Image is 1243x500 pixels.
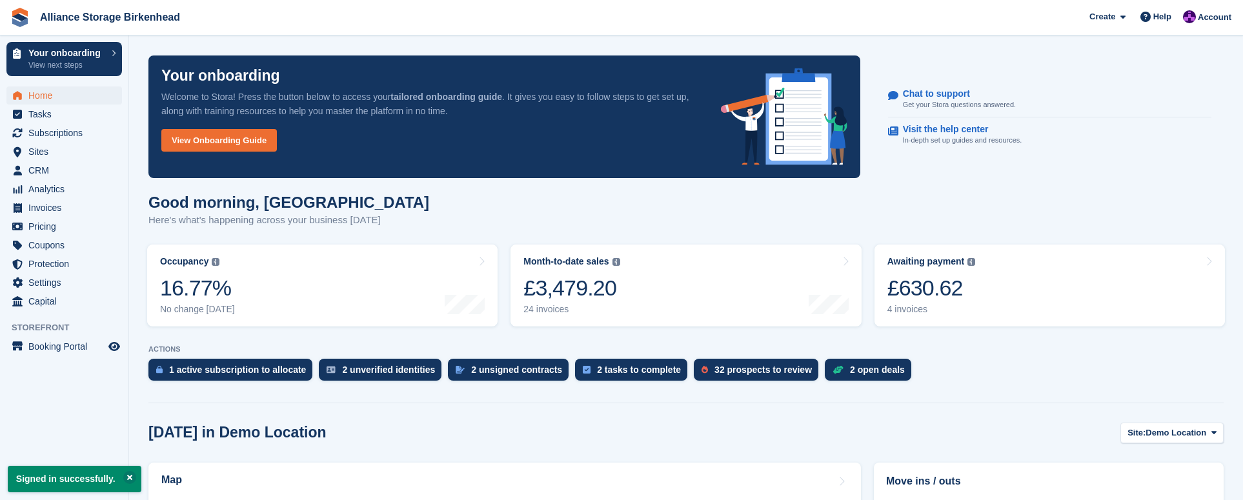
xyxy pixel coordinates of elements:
h1: Good morning, [GEOGRAPHIC_DATA] [148,194,429,211]
span: Demo Location [1146,426,1206,439]
img: icon-info-grey-7440780725fd019a000dd9b08b2336e03edf1995a4989e88bcd33f0948082b44.svg [967,258,975,266]
span: Coupons [28,236,106,254]
a: menu [6,143,122,161]
button: Site: Demo Location [1120,423,1224,444]
img: Romilly Norton [1183,10,1196,23]
a: Preview store [106,339,122,354]
a: menu [6,337,122,355]
strong: tailored onboarding guide [390,92,502,102]
div: 24 invoices [523,304,620,315]
div: £630.62 [887,275,976,301]
a: menu [6,124,122,142]
img: task-75834270c22a3079a89374b754ae025e5fb1db73e45f91037f5363f120a921f8.svg [583,366,591,374]
span: Tasks [28,105,106,123]
span: Pricing [28,217,106,235]
div: 1 active subscription to allocate [169,365,306,375]
a: menu [6,217,122,235]
a: 2 unsigned contracts [448,359,575,387]
div: 16.77% [160,275,235,301]
span: Protection [28,255,106,273]
a: Month-to-date sales £3,479.20 24 invoices [510,245,861,326]
p: Your onboarding [161,68,280,83]
img: icon-info-grey-7440780725fd019a000dd9b08b2336e03edf1995a4989e88bcd33f0948082b44.svg [212,258,219,266]
h2: [DATE] in Demo Location [148,424,327,441]
h2: Move ins / outs [886,474,1211,489]
h2: Map [161,474,182,486]
p: Signed in successfully. [8,466,141,492]
span: Account [1198,11,1231,24]
span: Settings [28,274,106,292]
p: Welcome to Stora! Press the button below to access your . It gives you easy to follow steps to ge... [161,90,700,118]
span: Capital [28,292,106,310]
a: menu [6,236,122,254]
p: Here's what's happening across your business [DATE] [148,213,429,228]
a: Occupancy 16.77% No change [DATE] [147,245,498,326]
div: 4 invoices [887,304,976,315]
a: 2 tasks to complete [575,359,694,387]
span: Help [1153,10,1171,23]
a: menu [6,255,122,273]
span: Booking Portal [28,337,106,355]
div: 2 unsigned contracts [471,365,562,375]
a: View Onboarding Guide [161,129,277,152]
div: 2 unverified identities [342,365,435,375]
a: menu [6,199,122,217]
a: 32 prospects to review [694,359,825,387]
img: deal-1b604bf984904fb50ccaf53a9ad4b4a5d6e5aea283cecdc64d6e3604feb123c2.svg [833,365,844,374]
a: 2 open deals [825,359,918,387]
a: menu [6,180,122,198]
span: Invoices [28,199,106,217]
img: verify_identity-adf6edd0f0f0b5bbfe63781bf79b02c33cf7c696d77639b501bdc392416b5a36.svg [327,366,336,374]
p: In-depth set up guides and resources. [903,135,1022,146]
a: Your onboarding View next steps [6,42,122,76]
div: £3,479.20 [523,275,620,301]
span: Storefront [12,321,128,334]
img: active_subscription_to_allocate_icon-d502201f5373d7db506a760aba3b589e785aa758c864c3986d89f69b8ff3... [156,365,163,374]
span: Sites [28,143,106,161]
a: Alliance Storage Birkenhead [35,6,185,28]
span: Site: [1127,426,1146,439]
a: Chat to support Get your Stora questions answered. [888,82,1211,117]
span: Create [1089,10,1115,23]
div: Occupancy [160,256,208,267]
img: contract_signature_icon-13c848040528278c33f63329250d36e43548de30e8caae1d1a13099fd9432cc5.svg [456,366,465,374]
a: menu [6,274,122,292]
span: Subscriptions [28,124,106,142]
a: menu [6,161,122,179]
div: 32 prospects to review [714,365,812,375]
p: View next steps [28,59,105,71]
p: Get your Stora questions answered. [903,99,1016,110]
a: menu [6,105,122,123]
span: Analytics [28,180,106,198]
img: icon-info-grey-7440780725fd019a000dd9b08b2336e03edf1995a4989e88bcd33f0948082b44.svg [612,258,620,266]
a: Visit the help center In-depth set up guides and resources. [888,117,1211,152]
a: menu [6,292,122,310]
div: Month-to-date sales [523,256,609,267]
a: 2 unverified identities [319,359,448,387]
div: 2 open deals [850,365,905,375]
a: Awaiting payment £630.62 4 invoices [874,245,1225,326]
p: Visit the help center [903,124,1012,135]
a: 1 active subscription to allocate [148,359,319,387]
div: Awaiting payment [887,256,965,267]
p: ACTIONS [148,345,1224,354]
span: Home [28,86,106,105]
p: Chat to support [903,88,1006,99]
span: CRM [28,161,106,179]
img: prospect-51fa495bee0391a8d652442698ab0144808aea92771e9ea1ae160a38d050c398.svg [702,366,708,374]
img: onboarding-info-6c161a55d2c0e0a8cae90662b2fe09162a5109e8cc188191df67fb4f79e88e88.svg [721,68,847,165]
img: stora-icon-8386f47178a22dfd0bd8f6a31ec36ba5ce8667c1dd55bd0f319d3a0aa187defe.svg [10,8,30,27]
p: Your onboarding [28,48,105,57]
div: 2 tasks to complete [597,365,681,375]
div: No change [DATE] [160,304,235,315]
a: menu [6,86,122,105]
